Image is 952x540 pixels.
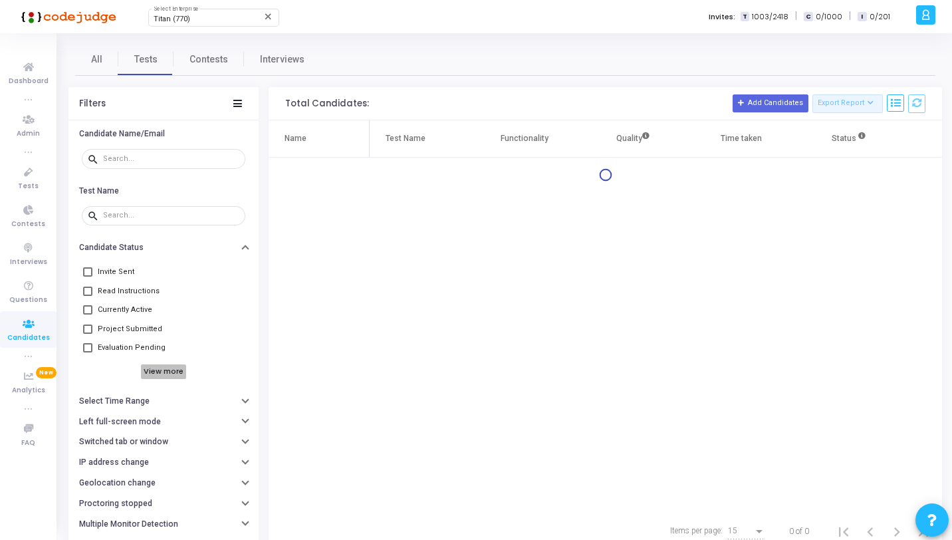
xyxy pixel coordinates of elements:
span: FAQ [21,438,35,449]
div: Filters [79,98,106,109]
label: Invites: [709,11,735,23]
h6: Left full-screen mode [79,417,161,427]
div: Name [285,131,306,146]
span: Candidates [7,333,50,344]
button: Candidate Status [68,237,259,258]
span: Read Instructions [98,283,160,299]
span: New [36,367,57,378]
h6: Proctoring stopped [79,499,152,509]
button: Left full-screen mode [68,412,259,432]
th: Functionality [471,120,579,158]
span: Evaluation Pending [98,340,166,356]
h6: Switched tab or window [79,437,168,447]
span: I [858,12,866,22]
span: Contests [11,219,45,230]
span: Tests [18,181,39,192]
img: logo [17,3,116,30]
button: Geolocation change [68,473,259,493]
button: Add Candidates [733,94,808,112]
button: Export Report [812,94,884,113]
button: Select Time Range [68,391,259,412]
span: Currently Active [98,302,152,318]
input: Search... [103,155,240,163]
span: Interviews [260,53,304,67]
h6: Candidate Status [79,243,144,253]
span: 15 [728,526,737,535]
span: | [795,9,797,23]
button: IP address change [68,452,259,473]
span: Invite Sent [98,264,134,280]
span: Interviews [10,257,47,268]
mat-icon: search [87,153,103,165]
h6: Candidate Name/Email [79,129,165,139]
span: Tests [134,53,158,67]
span: C [804,12,812,22]
h6: Multiple Monitor Detection [79,519,178,529]
span: Dashboard [9,76,49,87]
span: 1003/2418 [752,11,788,23]
button: Multiple Monitor Detection [68,513,259,534]
mat-icon: search [87,209,103,221]
span: Project Submitted [98,321,162,337]
span: All [91,53,102,67]
span: Admin [17,128,40,140]
span: 0/201 [870,11,890,23]
span: Titan (770) [154,15,190,23]
button: Proctoring stopped [68,493,259,514]
input: Search... [103,211,240,219]
div: Time taken [721,131,762,146]
button: Candidate Name/Email [68,124,259,144]
button: Test Name [68,180,259,201]
th: Status [796,120,904,158]
th: Test Name [370,120,471,158]
h6: View more [141,364,187,379]
h6: Test Name [79,186,119,196]
th: Quality [579,120,687,158]
span: T [741,12,749,22]
div: 0 of 0 [789,525,809,537]
h6: Select Time Range [79,396,150,406]
span: 0/1000 [816,11,842,23]
div: Items per page: [670,525,723,537]
h6: IP address change [79,458,149,468]
span: Questions [9,295,47,306]
mat-icon: Clear [263,11,274,22]
span: | [849,9,851,23]
span: Analytics [12,385,45,396]
span: Contests [189,53,228,67]
div: Total Candidates: [285,98,369,109]
mat-select: Items per page: [728,527,765,536]
h6: Geolocation change [79,478,156,488]
button: Switched tab or window [68,432,259,452]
